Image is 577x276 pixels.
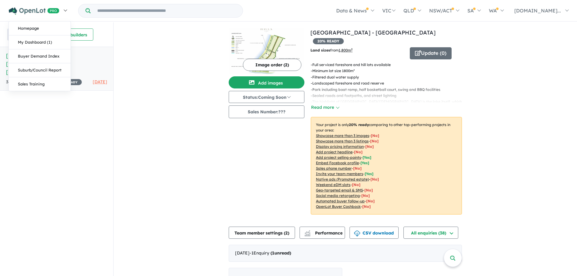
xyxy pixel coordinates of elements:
span: [No] [370,177,379,181]
p: - Sealed roads and footpaths, and street lighting [311,93,467,99]
span: [No] [366,199,375,203]
u: Add project headline [316,150,353,154]
p: Your project is only comparing to other top-performing projects in your area: - - - - - - - - - -... [311,117,462,214]
button: Add images [229,76,304,88]
a: My Dashboard (1) [9,35,71,49]
a: Suburb/Council Report [9,63,71,77]
img: download icon [354,231,360,237]
button: Performance [300,227,345,239]
b: Land sizes [310,48,330,52]
span: [ Yes ] [363,155,371,160]
u: Weekend eDM slots [316,182,350,187]
u: OpenLot Buyer Cashback [316,204,361,209]
p: - Park including boat ramp, half basketball court, swing and BBQ facilities [311,87,467,93]
p: - Minimum lot size 1800m² [311,68,467,74]
span: [ No ] [354,150,363,154]
a: Sales Training [9,77,71,91]
img: Openlot PRO Logo White [9,7,59,15]
button: Sales Number:??? [229,105,304,118]
span: [ No ] [371,133,379,138]
sup: 2 [351,48,353,51]
span: 20 % READY [313,38,344,44]
span: [DOMAIN_NAME]... [514,8,561,14]
a: Homepage [9,22,71,35]
span: [ Yes ] [360,161,369,165]
span: Performance [305,230,343,236]
p: - Filtered dual water supply [311,74,467,80]
u: 1,800 m [339,48,353,52]
u: Add project selling-points [316,155,361,160]
strong: ( unread) [270,250,291,256]
u: Geo-targeted email & SMS [316,188,363,192]
button: Image order (2) [243,59,301,71]
span: - 1 Enquir y [250,250,291,256]
p: - The highlight of [GEOGRAPHIC_DATA][DEMOGRAPHIC_DATA] is the lake itself, which provides for act... [311,99,467,111]
img: Haven Estate - Lake Boga [229,28,304,74]
button: Team member settings (2) [229,227,295,239]
span: [ Yes ] [365,171,373,176]
button: Status:Coming Soon [229,91,304,103]
h5: [GEOGRAPHIC_DATA] - [GEOGRAPHIC_DATA] , [GEOGRAPHIC_DATA] [6,52,107,76]
span: [No] [362,204,371,209]
a: [GEOGRAPHIC_DATA] - [GEOGRAPHIC_DATA] [310,29,436,36]
b: 20 % ready [349,122,369,127]
div: 38 Enquir ies [6,78,82,86]
u: Native ads (Promoted estate) [316,177,369,181]
span: [No] [361,193,370,198]
img: bar-chart.svg [304,232,310,236]
u: Social media retargeting [316,193,360,198]
u: Showcase more than 3 images [316,133,369,138]
u: Embed Facebook profile [316,161,359,165]
u: Sales phone number [316,166,352,171]
u: Automated buyer follow-up [316,199,365,203]
span: [No] [352,182,360,187]
u: Display pricing information [316,144,364,149]
span: 2 [285,230,288,236]
span: [ No ] [365,144,374,149]
button: Read more [311,104,339,111]
span: [ No ] [353,166,362,171]
span: [DATE] [93,79,107,85]
u: Invite your team members [316,171,363,176]
p: - Landscaped foreshore and road reserve [311,80,467,86]
img: line-chart.svg [305,230,310,234]
input: Try estate name, suburb, builder or developer [92,4,241,17]
a: Buyer Demand Index [9,49,71,63]
u: Showcase more than 3 listings [316,139,369,143]
button: Update (0) [410,47,452,59]
p: - Full serviced foreshore and hill lots available [311,62,467,68]
button: CSV download [350,227,399,239]
div: [DATE] [229,245,462,262]
span: 1 [272,250,274,256]
span: [No] [364,188,373,192]
p: from [310,47,405,53]
span: [ No ] [370,139,379,143]
button: All enquiries (38) [403,227,458,239]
